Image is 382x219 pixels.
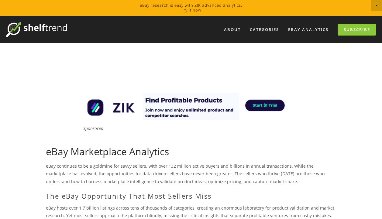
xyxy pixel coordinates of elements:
[83,125,103,131] em: Sponsored
[46,162,336,185] p: eBay continues to be a goldmine for savvy sellers, with over 132 million active buyers and billio...
[6,22,67,37] img: ShelfTrend
[46,192,336,200] h2: The eBay Opportunity That Most Sellers Miss
[338,24,376,36] a: Subscribe
[46,146,336,157] h1: eBay Marketplace Analytics
[284,25,332,35] a: eBay Analytics
[246,25,283,35] div: Categories
[181,7,201,13] a: Try it now
[220,25,245,35] a: About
